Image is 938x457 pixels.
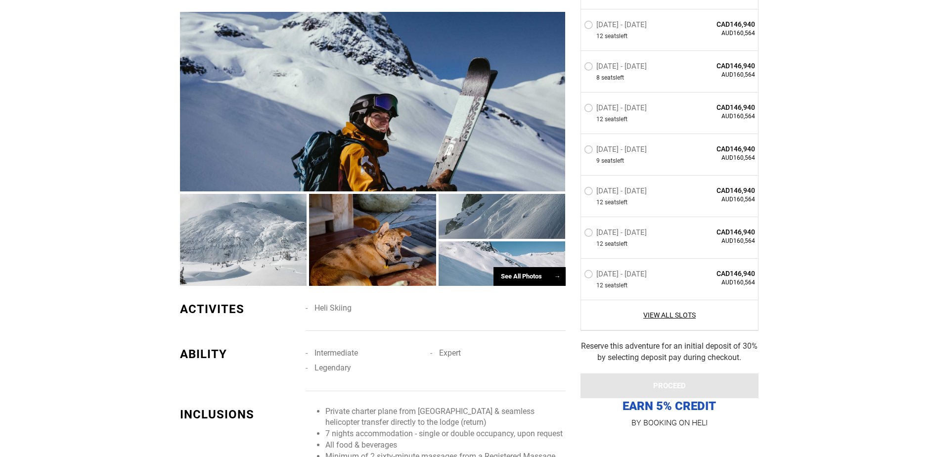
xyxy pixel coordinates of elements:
label: [DATE] - [DATE] [584,103,649,115]
label: [DATE] - [DATE] [584,61,649,73]
span: 8 [596,73,600,82]
span: 9 [596,157,600,165]
span: 12 [596,32,603,40]
div: Reserve this adventure for an initial deposit of 30% by selecting deposit pay during checkout. [581,341,759,364]
span: Intermediate [314,348,358,358]
button: PROCEED [581,373,759,398]
span: AUD160,564 [684,112,756,121]
span: s [616,32,619,40]
span: CAD146,940 [684,102,756,112]
span: AUD160,564 [684,70,756,79]
li: Private charter plane from [GEOGRAPHIC_DATA] & seamless helicopter transfer directly to the lodge... [325,406,565,429]
span: CAD146,940 [684,19,756,29]
span: s [616,198,619,207]
span: AUD160,564 [684,154,756,162]
span: s [613,73,616,82]
span: seat left [605,281,627,290]
li: All food & beverages [325,440,565,451]
span: 12 [596,240,603,248]
span: s [613,157,616,165]
span: CAD146,940 [684,227,756,237]
span: s [616,240,619,248]
label: [DATE] - [DATE] [584,270,649,281]
span: s [616,115,619,124]
span: s [616,281,619,290]
div: ACTIVITES [180,301,299,318]
li: 7 nights accommodation - single or double occupancy, upon request [325,428,565,440]
span: AUD160,564 [684,29,756,37]
span: seat left [605,115,627,124]
span: seat left [605,240,627,248]
span: seat left [605,198,627,207]
span: 12 [596,115,603,124]
label: [DATE] - [DATE] [584,186,649,198]
label: [DATE] - [DATE] [584,228,649,240]
span: seat left [605,32,627,40]
div: See All Photos [493,267,566,286]
span: AUD160,564 [684,195,756,204]
p: BY BOOKING ON HELI [581,416,759,430]
span: CAD146,940 [684,269,756,278]
span: AUD160,564 [684,237,756,245]
span: Expert [439,348,461,358]
div: INCLUSIONS [180,406,299,423]
span: Heli Skiing [314,303,352,313]
span: AUD160,564 [684,278,756,287]
span: 12 [596,281,603,290]
span: CAD146,940 [684,185,756,195]
span: seat left [601,157,624,165]
label: [DATE] - [DATE] [584,145,649,157]
span: → [554,273,561,280]
span: CAD146,940 [684,144,756,154]
div: ABILITY [180,346,299,363]
span: CAD146,940 [684,60,756,70]
span: seat left [601,73,624,82]
label: [DATE] - [DATE] [584,20,649,32]
span: 12 [596,198,603,207]
span: Legendary [314,363,351,372]
a: View All Slots [584,310,756,320]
